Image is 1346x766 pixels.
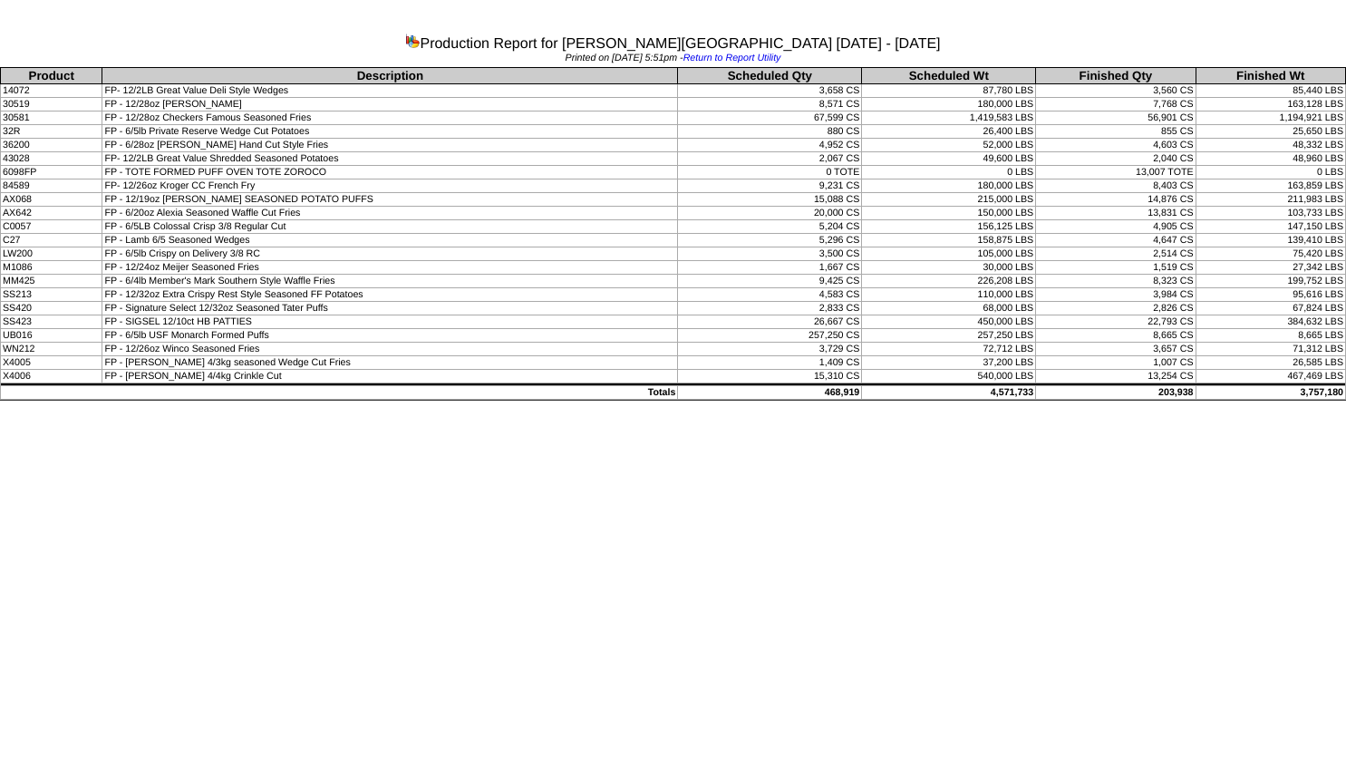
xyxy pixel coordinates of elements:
td: 211,983 LBS [1196,193,1345,207]
td: 26,585 LBS [1196,356,1345,370]
td: FP - 12/24oz Meijer Seasoned Fries [102,261,678,275]
td: 30581 [1,112,102,125]
td: 3,657 CS [1036,343,1196,356]
td: FP - SIGSEL 12/10ct HB PATTIES [102,315,678,329]
td: 7,768 CS [1036,98,1196,112]
td: 26,667 CS [678,315,862,329]
td: 84589 [1,179,102,193]
td: FP - 12/19oz [PERSON_NAME] SEASONED POTATO PUFFS [102,193,678,207]
td: 13,254 CS [1036,370,1196,383]
a: Return to Report Utility [683,53,781,63]
th: Finished Wt [1196,68,1345,84]
td: 9,231 CS [678,179,862,193]
td: 75,420 LBS [1196,247,1345,261]
td: 36200 [1,139,102,152]
td: FP - 12/28oz Checkers Famous Seasoned Fries [102,112,678,125]
td: MM425 [1,275,102,288]
td: FP - TOTE FORMED PUFF OVEN TOTE ZOROCO [102,166,678,179]
td: FP - Lamb 6/5 Seasoned Wedges [102,234,678,247]
td: 467,469 LBS [1196,370,1345,383]
td: 199,752 LBS [1196,275,1345,288]
td: 2,514 CS [1036,247,1196,261]
td: 0 TOTE [678,166,862,179]
td: 384,632 LBS [1196,315,1345,329]
td: WN212 [1,343,102,356]
td: 103,733 LBS [1196,207,1345,220]
td: FP- 12/26oz Kroger CC French Fry [102,179,678,193]
td: 147,150 LBS [1196,220,1345,234]
td: 71,312 LBS [1196,343,1345,356]
td: 855 CS [1036,125,1196,139]
td: 1,519 CS [1036,261,1196,275]
td: SS213 [1,288,102,302]
td: SS420 [1,302,102,315]
td: 67,599 CS [678,112,862,125]
td: 52,000 LBS [862,139,1036,152]
td: 468,919 [678,386,862,400]
td: Totals [1,386,678,400]
td: FP- 12/2LB Great Value Shredded Seasoned Potatoes [102,152,678,166]
td: 226,208 LBS [862,275,1036,288]
td: 6098FP [1,166,102,179]
td: 450,000 LBS [862,315,1036,329]
td: 8,665 CS [1036,329,1196,343]
td: 163,128 LBS [1196,98,1345,112]
th: Finished Qty [1036,68,1196,84]
td: 2,826 CS [1036,302,1196,315]
td: 27,342 LBS [1196,261,1345,275]
td: 4,583 CS [678,288,862,302]
td: C0057 [1,220,102,234]
td: FP - 6/5lb USF Monarch Formed Puffs [102,329,678,343]
td: 4,952 CS [678,139,862,152]
td: 215,000 LBS [862,193,1036,207]
td: FP - 6/20oz Alexia Seasoned Waffle Cut Fries [102,207,678,220]
td: 3,757,180 [1196,386,1345,400]
td: 72,712 LBS [862,343,1036,356]
th: Scheduled Wt [862,68,1036,84]
td: 880 CS [678,125,862,139]
td: 1,194,921 LBS [1196,112,1345,125]
td: 25,650 LBS [1196,125,1345,139]
td: 0 LBS [1196,166,1345,179]
td: 48,332 LBS [1196,139,1345,152]
td: 85,440 LBS [1196,84,1345,98]
td: 257,250 LBS [862,329,1036,343]
td: 67,824 LBS [1196,302,1345,315]
td: FP- 12/2LB Great Value Deli Style Wedges [102,84,678,98]
td: 4,905 CS [1036,220,1196,234]
td: 180,000 LBS [862,179,1036,193]
td: 3,560 CS [1036,84,1196,98]
td: 48,960 LBS [1196,152,1345,166]
td: FP - 12/28oz [PERSON_NAME] [102,98,678,112]
td: 13,831 CS [1036,207,1196,220]
td: 163,859 LBS [1196,179,1345,193]
td: 8,665 LBS [1196,329,1345,343]
td: 68,000 LBS [862,302,1036,315]
td: UB016 [1,329,102,343]
td: 1,007 CS [1036,356,1196,370]
td: 540,000 LBS [862,370,1036,383]
td: 20,000 CS [678,207,862,220]
td: 158,875 LBS [862,234,1036,247]
td: 105,000 LBS [862,247,1036,261]
td: 150,000 LBS [862,207,1036,220]
td: FP - 6/5lb Crispy on Delivery 3/8 RC [102,247,678,261]
th: Scheduled Qty [678,68,862,84]
td: 14072 [1,84,102,98]
td: 139,410 LBS [1196,234,1345,247]
td: 203,938 [1036,386,1196,400]
td: FP - Signature Select 12/32oz Seasoned Tater Puffs [102,302,678,315]
img: graph.gif [405,34,420,48]
td: FP - [PERSON_NAME] 4/3kg seasoned Wedge Cut Fries [102,356,678,370]
td: 5,204 CS [678,220,862,234]
td: FP - 6/4lb Member's Mark Southern Style Waffle Fries [102,275,678,288]
td: M1086 [1,261,102,275]
td: 2,040 CS [1036,152,1196,166]
td: FP - [PERSON_NAME] 4/4kg Crinkle Cut [102,370,678,383]
td: 257,250 CS [678,329,862,343]
td: AX642 [1,207,102,220]
td: X4005 [1,356,102,370]
td: 56,901 CS [1036,112,1196,125]
td: FP - 12/26oz Winco Seasoned Fries [102,343,678,356]
td: 1,419,583 LBS [862,112,1036,125]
